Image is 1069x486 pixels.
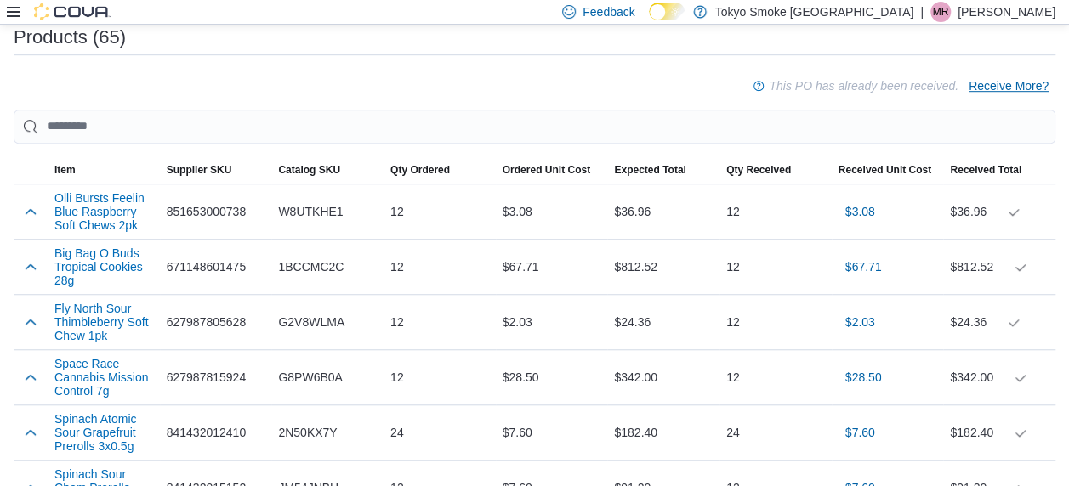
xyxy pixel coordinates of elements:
[845,424,875,441] span: $7.60
[726,163,791,177] span: Qty Received
[839,360,889,394] button: $28.50
[845,314,875,331] span: $2.03
[54,302,153,342] button: Fly North Sour Thimbleberry Soft Chew 1pk
[607,360,719,394] div: $342.00
[719,415,832,449] div: 24
[54,357,153,398] button: Space Race Cannabis Mission Control 7g
[54,163,76,177] span: Item
[496,250,608,284] div: $67.71
[958,2,1055,22] p: [PERSON_NAME]
[607,250,719,284] div: $812.52
[950,367,1049,387] div: $342.00
[503,163,590,177] span: Ordered Unit Cost
[719,305,832,339] div: 12
[496,360,608,394] div: $28.50
[845,258,882,275] span: $67.71
[34,3,111,20] img: Cova
[384,305,496,339] div: 12
[920,2,924,22] p: |
[839,163,931,177] span: Received Unit Cost
[950,201,1049,222] div: $36.96
[167,367,246,387] span: 627987815924
[719,195,832,229] div: 12
[719,156,832,184] button: Qty Received
[769,76,958,96] p: This PO has already been received.
[943,156,1055,184] button: Received Total
[278,367,342,387] span: G8PW6B0A
[607,415,719,449] div: $182.40
[167,201,246,222] span: 851653000738
[48,156,160,184] button: Item
[167,422,246,443] span: 841432012410
[278,422,337,443] span: 2N50KX7Y
[839,195,882,229] button: $3.08
[496,195,608,229] div: $3.08
[832,156,944,184] button: Received Unit Cost
[278,163,340,177] span: Catalog SKU
[496,156,608,184] button: Ordered Unit Cost
[839,250,889,284] button: $67.71
[933,2,949,22] span: MR
[607,156,719,184] button: Expected Total
[14,27,126,48] h3: Products (65)
[384,360,496,394] div: 12
[950,257,1049,277] div: $812.52
[845,203,875,220] span: $3.08
[839,415,882,449] button: $7.60
[384,195,496,229] div: 12
[715,2,914,22] p: Tokyo Smoke [GEOGRAPHIC_DATA]
[496,415,608,449] div: $7.60
[278,201,343,222] span: W8UTKHE1
[930,2,951,22] div: Mariana Reimer
[607,305,719,339] div: $24.36
[278,312,344,332] span: G2V8WLMA
[271,156,384,184] button: Catalog SKU
[390,163,450,177] span: Qty Ordered
[278,257,344,277] span: 1BCCMC2C
[160,156,272,184] button: Supplier SKU
[167,257,246,277] span: 671148601475
[384,415,496,449] div: 24
[962,69,1055,103] button: Receive More?
[167,312,246,332] span: 627987805628
[607,195,719,229] div: $36.96
[839,305,882,339] button: $2.03
[54,412,153,453] button: Spinach Atomic Sour Grapefruit Prerolls 3x0.5g
[614,163,685,177] span: Expected Total
[950,312,1049,332] div: $24.36
[649,3,685,20] input: Dark Mode
[384,156,496,184] button: Qty Ordered
[845,369,882,386] span: $28.50
[384,250,496,284] div: 12
[496,305,608,339] div: $2.03
[719,250,832,284] div: 12
[719,360,832,394] div: 12
[54,191,153,232] button: Olli Bursts Feelin Blue Raspberry Soft Chews 2pk
[950,163,1021,177] span: Received Total
[167,163,232,177] span: Supplier SKU
[969,77,1049,94] span: Receive More?
[583,3,634,20] span: Feedback
[54,246,153,287] button: Big Bag O Buds Tropical Cookies 28g
[950,422,1049,443] div: $182.40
